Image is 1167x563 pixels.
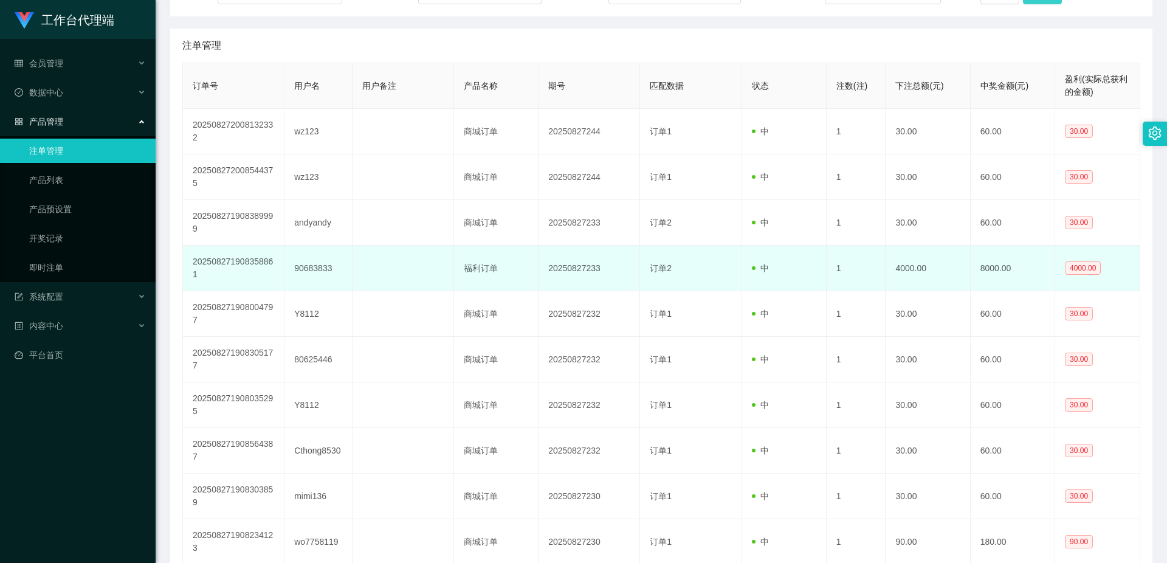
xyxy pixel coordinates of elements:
td: 90683833 [284,246,352,291]
span: 中 [752,400,769,410]
td: 202508271908004797 [183,291,284,337]
td: 福利订单 [454,246,539,291]
td: 1 [827,428,886,474]
td: 1 [827,382,886,428]
span: 30.00 [1065,489,1093,503]
td: 80625446 [284,337,352,382]
td: Y8112 [284,382,352,428]
td: 60.00 [971,474,1055,519]
td: 202508272008132332 [183,109,284,154]
td: 202508272008544375 [183,154,284,200]
td: 商城订单 [454,474,539,519]
td: 30.00 [886,109,970,154]
td: 202508271908305177 [183,337,284,382]
a: 图标: dashboard平台首页 [15,343,146,367]
span: 订单1 [650,309,672,319]
span: 30.00 [1065,353,1093,366]
span: 中 [752,537,769,547]
td: 60.00 [971,200,1055,246]
a: 产品预设置 [29,197,146,221]
i: 图标: profile [15,322,23,330]
span: 产品名称 [464,81,498,91]
td: 20250827233 [539,246,640,291]
span: 订单1 [650,537,672,547]
td: 20250827232 [539,337,640,382]
td: 202508271908564387 [183,428,284,474]
span: 内容中心 [15,321,63,331]
td: 20250827233 [539,200,640,246]
td: 30.00 [886,428,970,474]
span: 中 [752,126,769,136]
td: wz123 [284,154,352,200]
i: 图标: appstore-o [15,117,23,126]
span: 订单号 [193,81,218,91]
td: 20250827230 [539,474,640,519]
span: 订单1 [650,126,672,136]
td: 20250827232 [539,291,640,337]
span: 中 [752,172,769,182]
span: 中 [752,446,769,455]
td: Cthong8530 [284,428,352,474]
td: 商城订单 [454,428,539,474]
span: 30.00 [1065,398,1093,412]
span: 中 [752,309,769,319]
span: 产品管理 [15,117,63,126]
td: 1 [827,109,886,154]
td: 20250827232 [539,428,640,474]
td: 商城订单 [454,382,539,428]
td: 202508271908035295 [183,382,284,428]
td: 20250827244 [539,154,640,200]
td: mimi136 [284,474,352,519]
span: 中 [752,218,769,227]
a: 产品列表 [29,168,146,192]
span: 用户名 [294,81,320,91]
span: 数据中心 [15,88,63,97]
span: 盈利(实际总获利的金额) [1065,74,1127,97]
h1: 工作台代理端 [41,1,114,40]
td: 30.00 [886,291,970,337]
span: 4000.00 [1065,261,1101,275]
td: 1 [827,474,886,519]
td: 1 [827,246,886,291]
span: 30.00 [1065,444,1093,457]
td: 60.00 [971,337,1055,382]
td: 60.00 [971,428,1055,474]
span: 90.00 [1065,535,1093,548]
td: 202508271908303859 [183,474,284,519]
td: wz123 [284,109,352,154]
td: 30.00 [886,337,970,382]
a: 注单管理 [29,139,146,163]
td: 1 [827,200,886,246]
span: 状态 [752,81,769,91]
span: 订单1 [650,446,672,455]
td: 30.00 [886,474,970,519]
td: 60.00 [971,382,1055,428]
td: 商城订单 [454,291,539,337]
span: 30.00 [1065,125,1093,138]
a: 工作台代理端 [15,15,114,24]
td: 30.00 [886,382,970,428]
td: 20250827244 [539,109,640,154]
td: 1 [827,337,886,382]
span: 订单1 [650,172,672,182]
td: 商城订单 [454,200,539,246]
td: 60.00 [971,109,1055,154]
td: 1 [827,291,886,337]
td: 202508271908389999 [183,200,284,246]
td: 商城订单 [454,154,539,200]
span: 订单1 [650,400,672,410]
a: 开奖记录 [29,226,146,250]
td: 商城订单 [454,337,539,382]
td: 4000.00 [886,246,970,291]
span: 订单2 [650,263,672,273]
span: 订单1 [650,354,672,364]
td: 商城订单 [454,109,539,154]
i: 图标: setting [1148,126,1162,140]
td: 8000.00 [971,246,1055,291]
td: 60.00 [971,291,1055,337]
span: 30.00 [1065,307,1093,320]
span: 中 [752,354,769,364]
td: 30.00 [886,154,970,200]
span: 下注总额(元) [895,81,943,91]
i: 图标: form [15,292,23,301]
